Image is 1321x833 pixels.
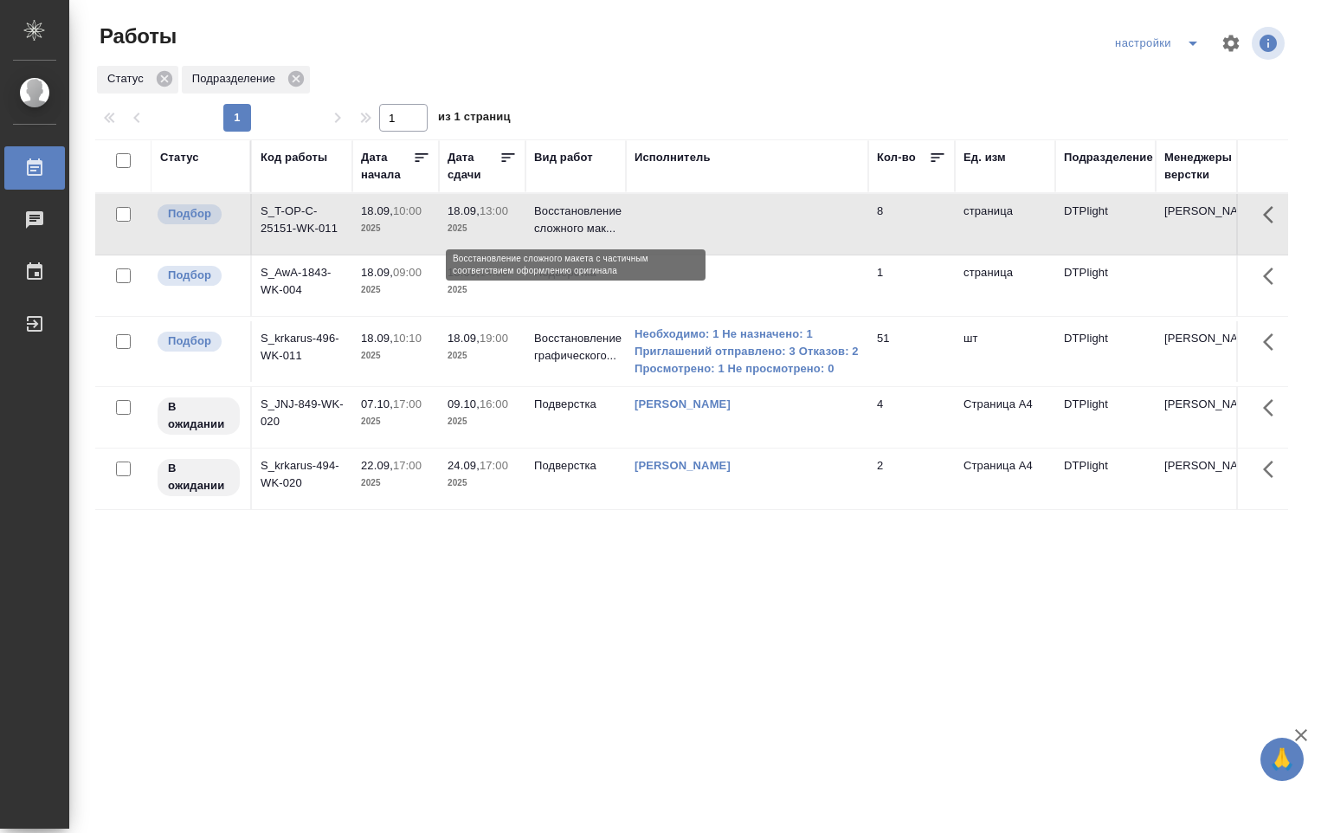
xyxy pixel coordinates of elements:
p: 18.09, [448,332,480,345]
td: DTPlight [1055,194,1156,255]
p: 18.09, [448,204,480,217]
button: Здесь прячутся важные кнопки [1253,194,1294,236]
td: DTPlight [1055,321,1156,382]
div: Код работы [261,149,327,166]
td: страница [955,255,1055,316]
div: split button [1111,29,1210,57]
p: 2025 [448,413,517,430]
td: 4 [868,387,955,448]
span: 🙏 [1267,741,1297,778]
a: [PERSON_NAME] [635,459,731,472]
div: Исполнитель назначен, приступать к работе пока рано [156,457,242,498]
p: 2025 [361,347,430,365]
p: 2025 [361,281,430,299]
td: 1 [868,255,955,316]
p: 18.09, [361,332,393,345]
p: 17:00 [393,459,422,472]
button: Здесь прячутся важные кнопки [1253,387,1294,429]
div: Менеджеры верстки [1164,149,1247,184]
p: 17:00 [393,397,422,410]
td: S_T-OP-C-25151-WK-011 [252,194,352,255]
button: 🙏 [1260,738,1304,781]
p: 14:00 [480,266,508,279]
p: 18.09, [448,266,480,279]
p: 10:00 [393,204,422,217]
p: Подверстка [534,264,617,281]
p: [PERSON_NAME] [1164,396,1247,413]
p: Подверстка [534,457,617,475]
td: S_krkarus-494-WK-020 [252,449,352,509]
p: 16:00 [480,397,508,410]
p: Подбор [168,333,211,350]
p: 18.09, [361,266,393,279]
p: 2025 [448,347,517,365]
td: S_AwA-1843-WK-004 [252,255,352,316]
p: 2025 [448,475,517,492]
div: Исполнитель назначен, приступать к работе пока рано [156,396,242,436]
p: В ожидании [168,398,229,433]
button: Здесь прячутся важные кнопки [1253,449,1294,490]
p: Подразделение [192,70,281,87]
p: 2025 [448,281,517,299]
div: Можно подбирать исполнителей [156,264,242,287]
p: 24.09, [448,459,480,472]
td: шт [955,321,1055,382]
td: S_JNJ-849-WK-020 [252,387,352,448]
p: [PERSON_NAME] [1164,330,1247,347]
td: 8 [868,194,955,255]
p: Восстановление графического... [534,330,617,365]
div: Дата сдачи [448,149,499,184]
span: из 1 страниц [438,107,511,132]
td: страница [955,194,1055,255]
div: Подразделение [182,66,310,94]
p: 09.10, [448,397,480,410]
p: 13:00 [480,204,508,217]
span: Работы [95,23,177,50]
p: [PERSON_NAME] [1164,457,1247,475]
p: 18.09, [361,204,393,217]
p: Подбор [168,267,211,284]
p: 07.10, [361,397,393,410]
p: 09:00 [393,266,422,279]
div: Подразделение [1064,149,1153,166]
td: DTPlight [1055,387,1156,448]
div: Можно подбирать исполнителей [156,330,242,353]
p: 19:00 [480,332,508,345]
td: Страница А4 [955,387,1055,448]
div: Ед. изм [963,149,1006,166]
p: Восстановление сложного мак... [534,203,617,237]
p: 2025 [361,475,430,492]
p: 22.09, [361,459,393,472]
div: Кол-во [877,149,916,166]
p: 2025 [361,413,430,430]
button: Здесь прячутся важные кнопки [1253,255,1294,297]
span: Посмотреть информацию [1252,27,1288,60]
p: 2025 [448,220,517,237]
a: [PERSON_NAME] [635,397,731,410]
span: Настроить таблицу [1210,23,1252,64]
div: Статус [97,66,178,94]
p: [PERSON_NAME] [1164,203,1247,220]
p: Подбор [168,205,211,223]
a: Необходимо: 1 Не назначено: 1 Приглашений отправлено: 3 Отказов: 2 Просмотрено: 1 Не просмотрено: 0 [635,326,860,378]
p: 10:10 [393,332,422,345]
p: Статус [107,70,150,87]
p: В ожидании [168,460,229,494]
div: Статус [160,149,199,166]
p: Подверстка [534,396,617,413]
div: Дата начала [361,149,413,184]
button: Здесь прячутся важные кнопки [1253,321,1294,363]
td: DTPlight [1055,255,1156,316]
td: Страница А4 [955,449,1055,509]
div: Можно подбирать исполнителей [156,203,242,226]
td: DTPlight [1055,449,1156,509]
td: S_krkarus-496-WK-011 [252,321,352,382]
div: Вид работ [534,149,593,166]
td: 51 [868,321,955,382]
p: 2025 [361,220,430,237]
div: Исполнитель [635,149,711,166]
td: 2 [868,449,955,509]
p: 17:00 [480,459,508,472]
